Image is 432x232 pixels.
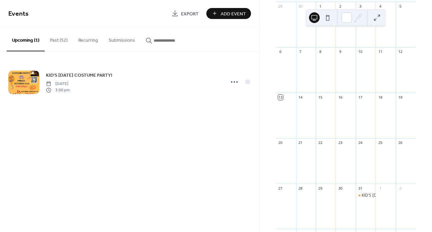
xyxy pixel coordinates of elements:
div: 18 [378,95,383,100]
span: KID'S [DATE] COSTUME PARTY! [46,72,112,79]
a: Export [167,8,204,19]
div: 15 [318,95,323,100]
div: 7 [298,49,303,54]
div: 14 [298,95,303,100]
div: 2 [338,4,343,9]
div: 1 [378,186,383,191]
div: 20 [278,140,283,145]
span: Add Event [221,10,246,17]
div: 1 [318,4,323,9]
button: Past (52) [45,27,73,51]
div: 31 [358,186,363,191]
div: 24 [358,140,363,145]
div: 25 [378,140,383,145]
div: 30 [338,186,343,191]
a: KID'S [DATE] COSTUME PARTY! [46,71,112,79]
div: 30 [298,4,303,9]
div: 10 [358,49,363,54]
div: 19 [398,95,403,100]
span: [DATE] [46,81,70,87]
div: 9 [338,49,343,54]
div: 12 [398,49,403,54]
button: Add Event [206,8,251,19]
div: 11 [378,49,383,54]
div: 3 [358,4,363,9]
div: 21 [298,140,303,145]
div: 22 [318,140,323,145]
button: Submissions [103,27,140,51]
span: Export [181,10,199,17]
div: KID'S HALLOWEEN COSTUME PARTY! [356,193,376,198]
div: 2 [398,186,403,191]
div: 23 [338,140,343,145]
span: Events [8,7,29,20]
div: KID'S [DATE] COSTUME PARTY! [362,193,420,198]
div: 6 [278,49,283,54]
div: 5 [398,4,403,9]
div: 28 [298,186,303,191]
button: Recurring [73,27,103,51]
div: 16 [338,95,343,100]
button: Upcoming (1) [7,27,45,51]
div: 13 [278,95,283,100]
div: 29 [278,4,283,9]
div: 17 [358,95,363,100]
span: 3:00 pm [46,87,70,93]
div: 27 [278,186,283,191]
div: 8 [318,49,323,54]
div: 29 [318,186,323,191]
div: 4 [378,4,383,9]
div: 26 [398,140,403,145]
